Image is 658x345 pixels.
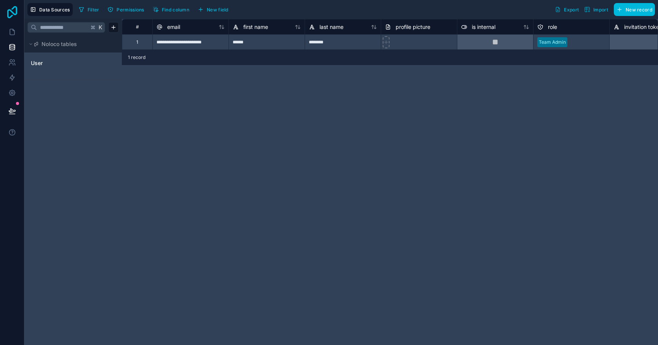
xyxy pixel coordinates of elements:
a: Permissions [105,4,150,15]
button: Permissions [105,4,147,15]
span: last name [319,23,343,31]
div: Team Admin [539,39,566,46]
button: New record [614,3,655,16]
span: first name [243,23,268,31]
span: email [167,23,180,31]
button: Noloco tables [27,39,114,49]
span: Find column [162,7,189,13]
span: Data Sources [39,7,70,13]
span: is internal [472,23,495,31]
span: Import [593,7,608,13]
button: Find column [150,4,192,15]
span: New record [626,7,652,13]
button: New field [195,4,231,15]
span: role [548,23,557,31]
div: 1 [136,39,138,45]
button: Import [581,3,611,16]
span: User [31,59,43,67]
span: Noloco tables [42,40,77,48]
span: Filter [88,7,99,13]
button: Export [552,3,581,16]
div: User [27,57,119,69]
a: User [31,59,93,67]
a: New record [611,3,655,16]
span: Export [564,7,579,13]
span: New field [207,7,228,13]
button: Filter [76,4,102,15]
button: Data Sources [27,3,73,16]
span: Permissions [117,7,144,13]
span: K [98,25,103,30]
span: profile picture [396,23,430,31]
div: # [128,24,147,30]
span: 1 record [128,54,145,60]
